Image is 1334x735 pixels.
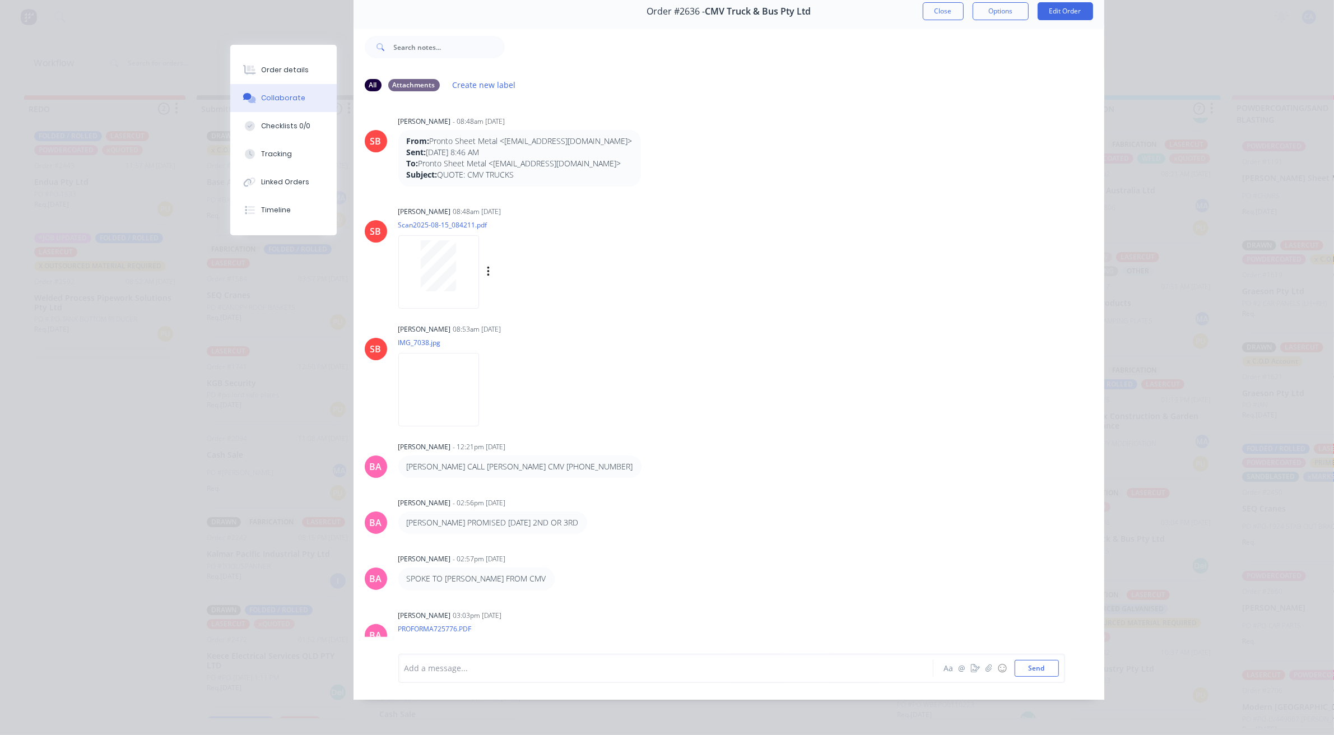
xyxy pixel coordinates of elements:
button: Send [1015,660,1059,677]
button: @ [955,662,969,675]
div: - 02:56pm [DATE] [453,498,506,508]
button: Order details [230,56,337,84]
strong: Subject: [407,169,438,180]
p: Scan2025-08-15_084211.pdf [398,220,604,230]
div: [PERSON_NAME] [398,554,451,564]
button: Aa [942,662,955,675]
div: - 02:57pm [DATE] [453,554,506,564]
button: Tracking [230,140,337,168]
div: Linked Orders [261,177,309,187]
div: - 12:21pm [DATE] [453,442,506,452]
div: Tracking [261,149,292,159]
div: BA [370,629,382,642]
strong: To: [407,158,419,169]
button: Linked Orders [230,168,337,196]
div: Attachments [388,79,440,91]
div: BA [370,460,382,473]
p: [PERSON_NAME] PROMISED [DATE] 2ND OR 3RD [407,517,579,528]
div: [PERSON_NAME] [398,324,451,334]
span: Order #2636 - [647,6,705,17]
div: Timeline [261,205,291,215]
div: All [365,79,382,91]
span: CMV Truck & Bus Pty Ltd [705,6,811,17]
div: BA [370,516,382,529]
div: [PERSON_NAME] [398,611,451,621]
strong: From: [407,136,430,146]
button: Close [923,2,964,20]
div: 08:53am [DATE] [453,324,501,334]
p: SPOKE TO [PERSON_NAME] FROM CMV [407,573,546,584]
div: Checklists 0/0 [261,121,310,131]
div: 03:03pm [DATE] [453,611,502,621]
div: Collaborate [261,93,305,103]
div: BA [370,572,382,585]
div: SB [370,134,382,148]
div: [PERSON_NAME] [398,442,451,452]
p: Pronto Sheet Metal <[EMAIL_ADDRESS][DOMAIN_NAME]> [DATE] 8:46 AM Pronto Sheet Metal <[EMAIL_ADDRE... [407,136,633,181]
div: [PERSON_NAME] [398,498,451,508]
div: SB [370,342,382,356]
button: Timeline [230,196,337,224]
div: [PERSON_NAME] [398,207,451,217]
strong: Sent: [407,147,426,157]
button: Collaborate [230,84,337,112]
button: Checklists 0/0 [230,112,337,140]
p: IMG_7038.jpg [398,338,490,347]
p: [PERSON_NAME] CALL [PERSON_NAME] CMV [PHONE_NUMBER] [407,461,633,472]
button: Edit Order [1038,2,1093,20]
div: 08:48am [DATE] [453,207,501,217]
button: Create new label [447,77,522,92]
div: - 08:48am [DATE] [453,117,505,127]
button: ☺ [996,662,1009,675]
button: Options [973,2,1029,20]
div: [PERSON_NAME] [398,117,451,127]
p: PROFORMA725776.PDF [398,624,490,634]
div: Order details [261,65,309,75]
div: SB [370,225,382,238]
input: Search notes... [394,36,505,58]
